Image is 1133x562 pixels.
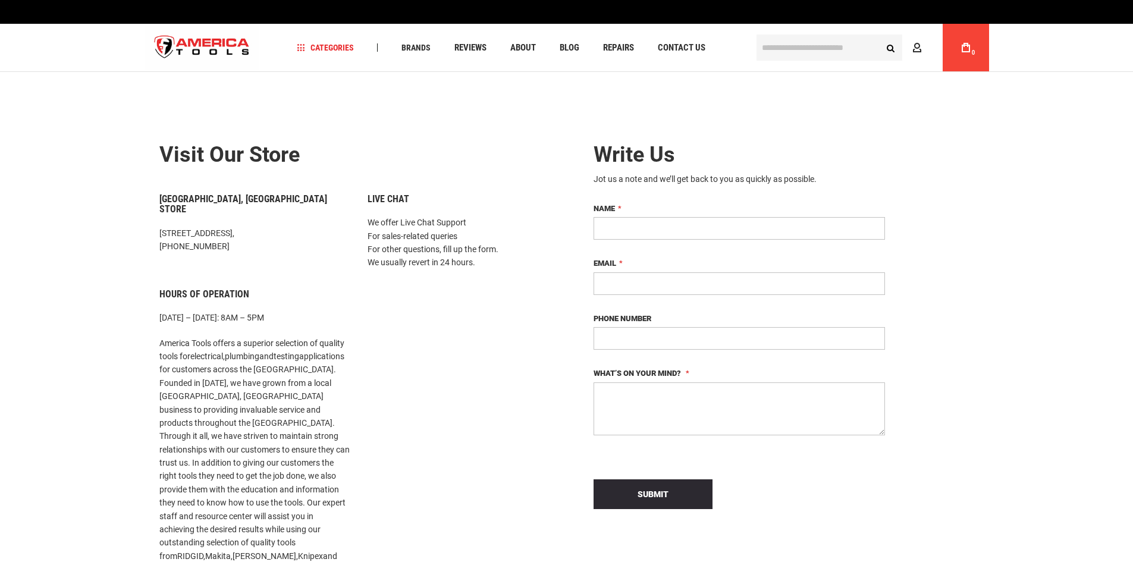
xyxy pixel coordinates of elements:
[233,551,296,561] a: [PERSON_NAME]
[603,43,634,52] span: Repairs
[297,43,354,52] span: Categories
[190,351,223,361] a: electrical
[291,40,359,56] a: Categories
[159,143,558,167] h2: Visit our store
[554,40,585,56] a: Blog
[274,351,299,361] a: testing
[594,142,675,167] span: Write Us
[159,311,350,324] p: [DATE] – [DATE]: 8AM – 5PM
[652,40,711,56] a: Contact Us
[972,49,975,56] span: 0
[560,43,579,52] span: Blog
[205,551,231,561] a: Makita
[368,216,558,269] p: We offer Live Chat Support For sales-related queries For other questions, fill up the form. We us...
[177,551,203,561] a: RIDGID
[159,289,350,300] h6: Hours of Operation
[638,489,668,499] span: Submit
[159,194,350,215] h6: [GEOGRAPHIC_DATA], [GEOGRAPHIC_DATA] Store
[145,26,260,70] a: store logo
[505,40,541,56] a: About
[598,40,639,56] a: Repairs
[510,43,536,52] span: About
[449,40,492,56] a: Reviews
[594,479,713,509] button: Submit
[594,204,615,213] span: Name
[955,24,977,71] a: 0
[880,36,902,59] button: Search
[368,194,558,205] h6: Live Chat
[145,26,260,70] img: America Tools
[594,314,651,323] span: Phone Number
[594,173,885,185] div: Jot us a note and we’ll get back to you as quickly as possible.
[298,551,323,561] a: Knipex
[159,227,350,253] p: [STREET_ADDRESS], [PHONE_NUMBER]
[594,369,681,378] span: What’s on your mind?
[401,43,431,52] span: Brands
[225,351,259,361] a: plumbing
[454,43,487,52] span: Reviews
[658,43,705,52] span: Contact Us
[396,40,436,56] a: Brands
[594,259,616,268] span: Email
